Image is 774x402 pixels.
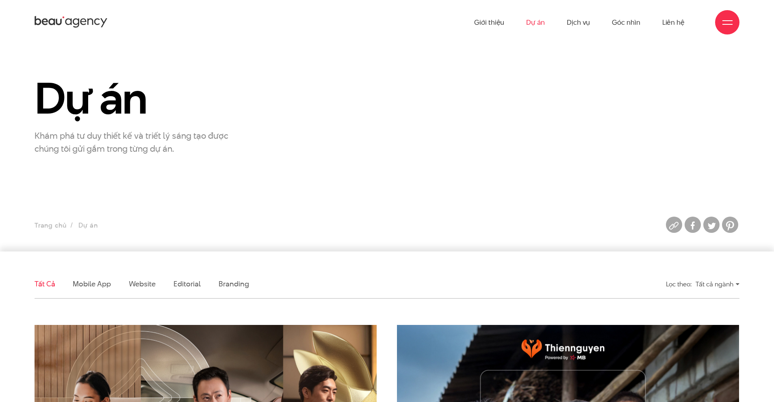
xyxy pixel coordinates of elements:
[219,279,249,289] a: Branding
[129,279,156,289] a: Website
[173,279,201,289] a: Editorial
[696,277,739,291] div: Tất cả ngành
[35,221,66,230] a: Trang chủ
[35,129,238,155] p: Khám phá tư duy thiết kế và triết lý sáng tạo được chúng tôi gửi gắm trong từng dự án.
[35,75,256,122] h1: Dự án
[35,279,55,289] a: Tất cả
[666,277,692,291] div: Lọc theo:
[73,279,111,289] a: Mobile app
